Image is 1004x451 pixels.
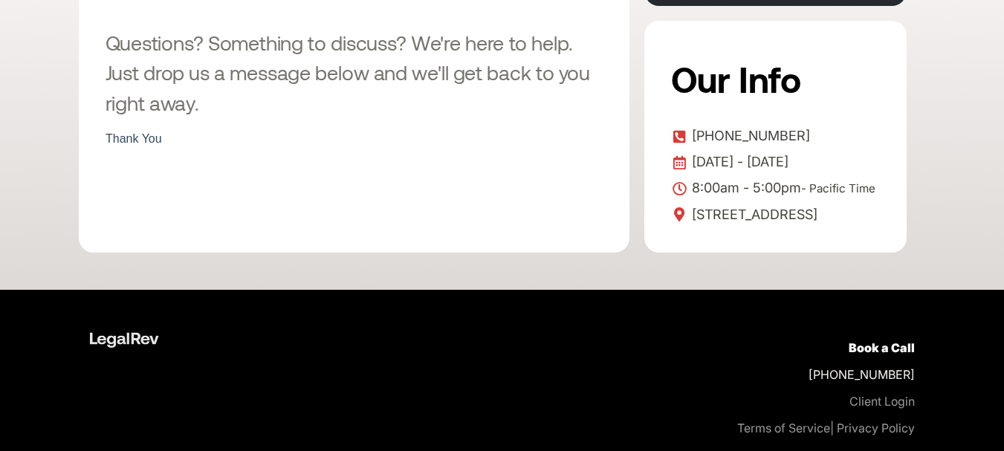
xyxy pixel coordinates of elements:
[106,27,603,118] h3: Questions? Something to discuss? We're here to help. Just drop us a message below and we'll get b...
[521,334,915,441] p: [PHONE_NUMBER]
[688,204,817,226] span: [STREET_ADDRESS]
[849,394,915,409] a: Client Login
[688,177,875,200] span: 8:00am - 5:00pm
[801,181,875,195] span: - Pacific Time
[849,340,915,355] a: Book a Call
[671,48,875,110] h2: Our Info
[837,421,915,435] a: Privacy Policy
[688,151,788,173] span: [DATE] - [DATE]
[106,132,603,146] iframe: To enrich screen reader interactions, please activate Accessibility in Grammarly extension settings
[688,125,810,147] span: [PHONE_NUMBER]
[737,421,830,435] a: Terms of Service
[737,421,834,435] span: |
[671,125,880,147] a: [PHONE_NUMBER]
